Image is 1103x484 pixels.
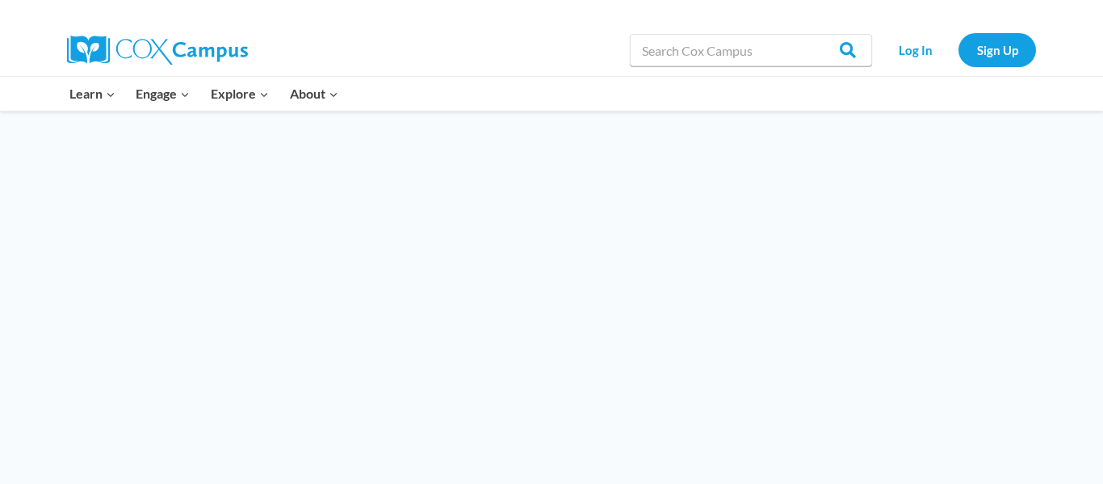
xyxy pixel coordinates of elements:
[880,33,950,66] a: Log In
[69,83,115,104] span: Learn
[211,83,269,104] span: Explore
[136,83,190,104] span: Engage
[67,36,248,65] img: Cox Campus
[290,83,338,104] span: About
[59,77,348,111] nav: Primary Navigation
[880,33,1036,66] nav: Secondary Navigation
[958,33,1036,66] a: Sign Up
[630,34,872,66] input: Search Cox Campus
